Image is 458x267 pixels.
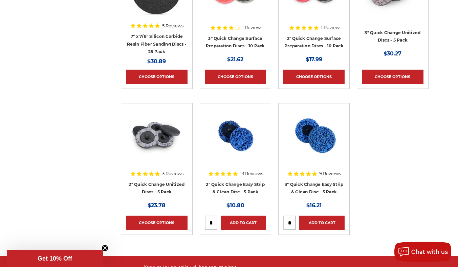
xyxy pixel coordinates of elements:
[411,249,448,255] span: Chat with us
[306,56,322,63] span: $17.99
[102,245,108,251] button: Close teaser
[319,171,341,176] span: 9 Reviews
[365,30,420,43] a: 3" Quick Change Unitized Discs - 5 Pack
[283,108,345,169] a: 3 inch blue strip it quick change discs by BHA
[208,108,263,162] img: 2 inch strip and clean blue quick change discs
[285,182,344,195] a: 3" Quick Change Easy Strip & Clean Disc - 5 Pack
[306,202,322,209] span: $16.21
[129,182,184,195] a: 2" Quick Change Unitized Discs - 5 Pack
[226,202,244,209] span: $10.80
[126,216,187,230] a: Choose Options
[394,242,451,262] button: Chat with us
[321,25,340,30] span: 1 Review
[206,182,265,195] a: 2" Quick Change Easy Strip & Clean Disc - 5 Pack
[362,70,423,84] a: Choose Options
[284,36,344,49] a: 2" Quick Change Surface Preparation Discs - 10 Pack
[147,58,166,65] span: $30.89
[126,70,187,84] a: Choose Options
[162,171,183,176] span: 3 Reviews
[162,24,183,28] span: 5 Reviews
[283,70,345,84] a: Choose Options
[384,50,401,57] span: $30.27
[205,108,266,169] a: 2 inch strip and clean blue quick change discs
[205,70,266,84] a: Choose Options
[126,108,187,169] a: 2" Quick Change Unitized Discs - 5 Pack
[287,108,341,162] img: 3 inch blue strip it quick change discs by BHA
[130,108,184,162] img: 2" Quick Change Unitized Discs - 5 Pack
[242,25,261,30] span: 1 Review
[38,255,72,262] span: Get 10% Off
[227,56,243,63] span: $21.62
[299,216,345,230] a: Add to Cart
[148,202,166,209] span: $23.78
[240,171,263,176] span: 13 Reviews
[206,36,265,49] a: 3" Quick Change Surface Preparation Discs - 10 Pack
[127,34,187,54] a: 7" x 7/8" Silicon Carbide Resin Fiber Sanding Discs - 25 Pack
[221,216,266,230] a: Add to Cart
[7,250,103,267] div: Get 10% OffClose teaser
